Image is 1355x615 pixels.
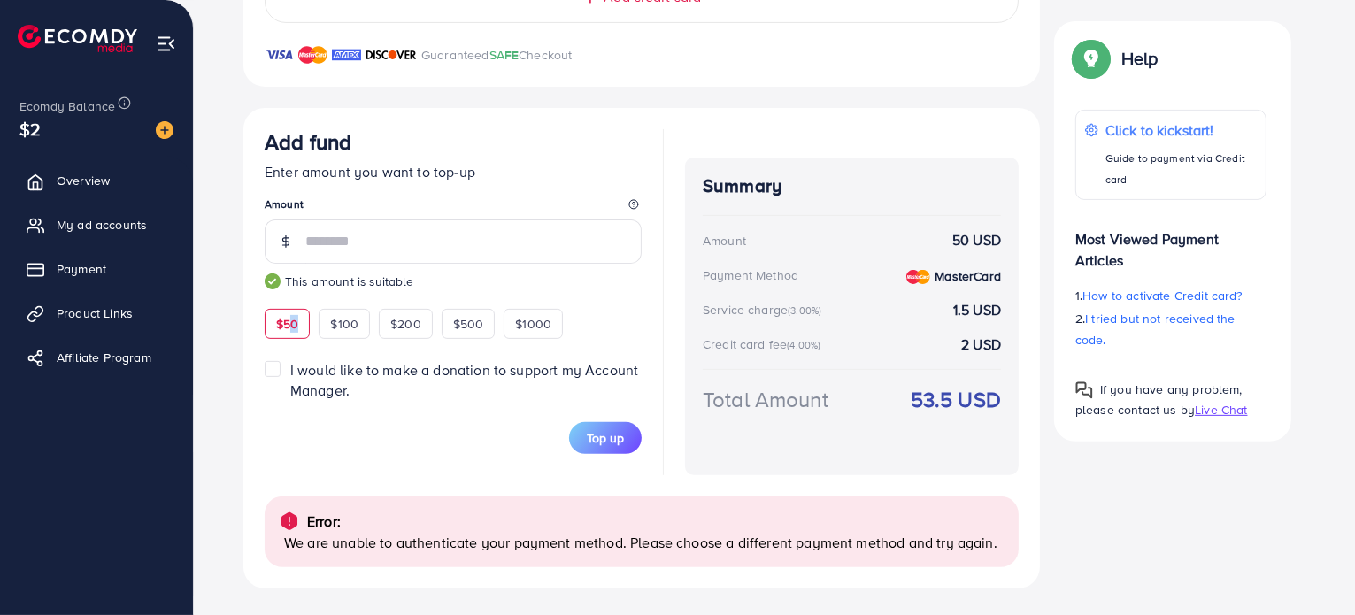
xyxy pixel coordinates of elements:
[57,172,110,189] span: Overview
[330,315,358,333] span: $100
[307,511,341,532] p: Error:
[1121,48,1159,69] p: Help
[911,384,1001,415] strong: 53.5 USD
[1082,287,1242,304] span: How to activate Credit card?
[265,273,281,289] img: guide
[156,121,173,139] img: image
[703,232,746,250] div: Amount
[366,44,417,65] img: brand
[13,340,180,375] a: Affiliate Program
[14,114,46,143] span: $2
[265,129,351,155] h3: Add fund
[935,267,1001,285] strong: MasterCard
[569,422,642,454] button: Top up
[18,25,137,52] img: logo
[1105,148,1257,190] p: Guide to payment via Credit card
[265,161,642,182] p: Enter amount you want to top-up
[703,335,827,353] div: Credit card fee
[57,216,147,234] span: My ad accounts
[19,97,115,115] span: Ecomdy Balance
[961,334,1001,355] strong: 2 USD
[1075,214,1266,271] p: Most Viewed Payment Articles
[276,315,298,333] span: $50
[57,304,133,322] span: Product Links
[703,175,1001,197] h4: Summary
[284,532,1005,553] p: We are unable to authenticate your payment method. Please choose a different payment method and t...
[788,304,821,318] small: (3.00%)
[515,315,551,333] span: $1000
[156,34,176,54] img: menu
[332,44,361,65] img: brand
[953,300,1001,320] strong: 1.5 USD
[265,196,642,219] legend: Amount
[13,251,180,287] a: Payment
[421,44,573,65] p: Guaranteed Checkout
[787,338,820,352] small: (4.00%)
[703,266,798,284] div: Payment Method
[587,429,624,447] span: Top up
[453,315,484,333] span: $500
[57,349,151,366] span: Affiliate Program
[1075,381,1243,419] span: If you have any problem, please contact us by
[298,44,327,65] img: brand
[1075,308,1266,350] p: 2.
[290,360,638,400] span: I would like to make a donation to support my Account Manager.
[906,270,930,284] img: credit
[13,163,180,198] a: Overview
[1075,381,1093,399] img: Popup guide
[265,44,294,65] img: brand
[703,301,827,319] div: Service charge
[265,273,642,290] small: This amount is suitable
[952,230,1001,250] strong: 50 USD
[1075,42,1107,74] img: Popup guide
[57,260,106,278] span: Payment
[390,315,421,333] span: $200
[703,384,828,415] div: Total Amount
[1105,119,1257,141] p: Click to kickstart!
[1195,401,1247,419] span: Live Chat
[489,46,520,64] span: SAFE
[13,296,180,331] a: Product Links
[1280,535,1342,602] iframe: To enrich screen reader interactions, please activate Accessibility in Grammarly extension settings
[13,207,180,242] a: My ad accounts
[1075,310,1236,349] span: I tried but not received the code.
[1075,285,1266,306] p: 1.
[279,511,300,532] img: alert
